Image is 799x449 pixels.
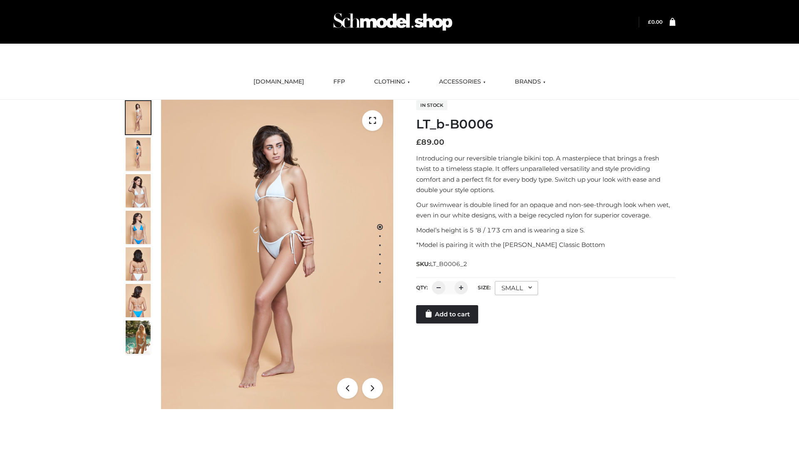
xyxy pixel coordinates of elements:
[126,101,151,134] img: ArielClassicBikiniTop_CloudNine_AzureSky_OW114ECO_1-scaled.jpg
[126,321,151,354] img: Arieltop_CloudNine_AzureSky2.jpg
[416,153,675,195] p: Introducing our reversible triangle bikini top. A masterpiece that brings a fresh twist to a time...
[495,281,538,295] div: SMALL
[126,247,151,281] img: ArielClassicBikiniTop_CloudNine_AzureSky_OW114ECO_7-scaled.jpg
[368,73,416,91] a: CLOTHING
[416,239,675,250] p: *Model is pairing it with the [PERSON_NAME] Classic Bottom
[416,225,675,236] p: Model’s height is 5 ‘8 / 173 cm and is wearing a size S.
[648,19,663,25] bdi: 0.00
[126,174,151,207] img: ArielClassicBikiniTop_CloudNine_AzureSky_OW114ECO_3-scaled.jpg
[126,284,151,317] img: ArielClassicBikiniTop_CloudNine_AzureSky_OW114ECO_8-scaled.jpg
[416,200,675,221] p: Our swimwear is double lined for an opaque and non-see-through look when wet, even in our white d...
[330,5,455,38] img: Schmodel Admin 964
[648,19,663,25] a: £0.00
[126,138,151,171] img: ArielClassicBikiniTop_CloudNine_AzureSky_OW114ECO_2-scaled.jpg
[430,260,467,268] span: LT_B0006_2
[416,305,478,323] a: Add to cart
[247,73,310,91] a: [DOMAIN_NAME]
[416,138,421,147] span: £
[327,73,351,91] a: FFP
[416,138,444,147] bdi: 89.00
[416,100,447,110] span: In stock
[478,284,491,291] label: Size:
[433,73,492,91] a: ACCESSORIES
[161,100,393,409] img: LT_b-B0006
[416,284,428,291] label: QTY:
[416,117,675,132] h1: LT_b-B0006
[126,211,151,244] img: ArielClassicBikiniTop_CloudNine_AzureSky_OW114ECO_4-scaled.jpg
[509,73,552,91] a: BRANDS
[648,19,651,25] span: £
[416,259,468,269] span: SKU:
